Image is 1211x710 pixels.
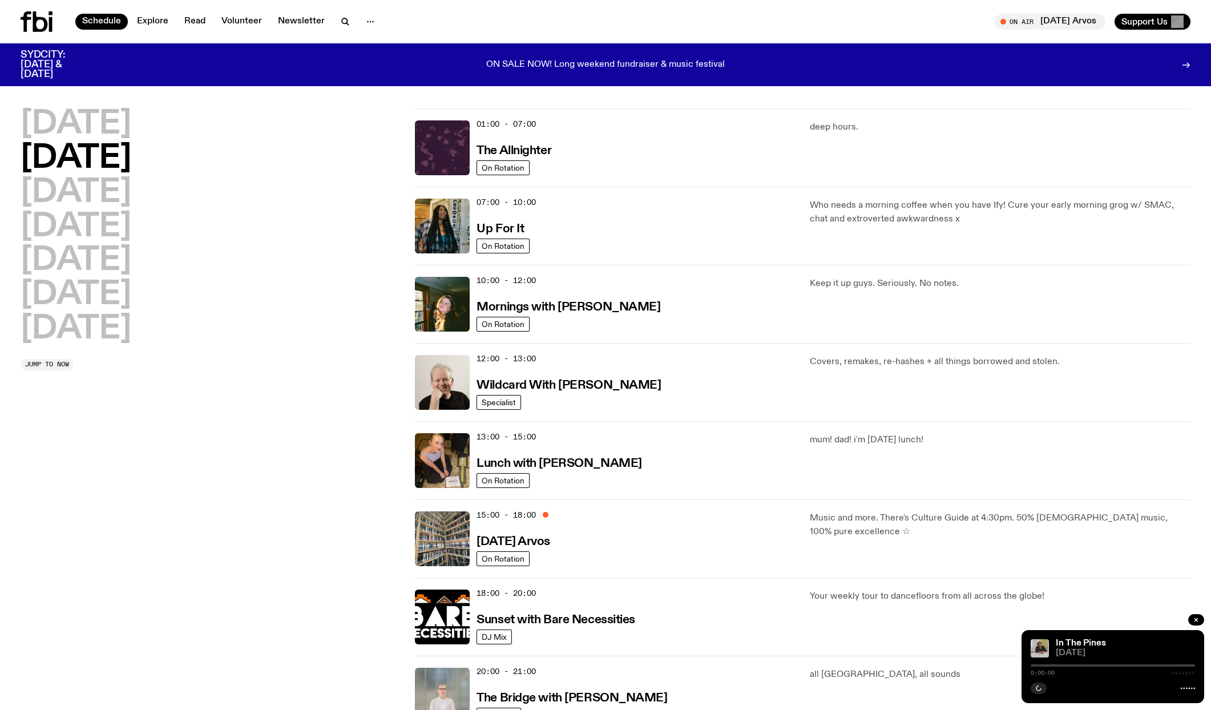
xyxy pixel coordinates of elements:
p: deep hours. [810,120,1190,134]
p: Covers, remakes, re-hashes + all things borrowed and stolen. [810,355,1190,369]
a: In The Pines [1056,639,1106,648]
span: DJ Mix [482,632,507,641]
a: On Rotation [477,317,530,332]
h3: Up For It [477,223,524,235]
p: mum! dad! i'm [DATE] lunch! [810,433,1190,447]
button: [DATE] [21,279,131,311]
p: Keep it up guys. Seriously. No notes. [810,277,1190,291]
span: [DATE] [1056,649,1195,657]
button: [DATE] [21,211,131,243]
span: 20:00 - 21:00 [477,666,536,677]
p: Your weekly tour to dancefloors from all across the globe! [810,590,1190,603]
span: On Rotation [482,476,524,485]
h3: [DATE] Arvos [477,536,550,548]
button: On Air[DATE] Arvos [995,14,1105,30]
a: Sunset with Bare Necessities [477,612,635,626]
h3: Mornings with [PERSON_NAME] [477,301,660,313]
a: Specialist [477,395,521,410]
img: Bare Necessities [415,590,470,644]
a: Schedule [75,14,128,30]
a: Volunteer [215,14,269,30]
p: Music and more. There's Culture Guide at 4:30pm. 50% [DEMOGRAPHIC_DATA] music, 100% pure excellen... [810,511,1190,539]
p: ON SALE NOW! Long weekend fundraiser & music festival [486,60,725,70]
span: 01:00 - 07:00 [477,119,536,130]
a: Newsletter [271,14,332,30]
a: On Rotation [477,473,530,488]
button: [DATE] [21,143,131,175]
span: Jump to now [25,361,69,368]
h3: Wildcard With [PERSON_NAME] [477,380,661,392]
span: 15:00 - 18:00 [477,510,536,521]
span: Specialist [482,398,516,406]
span: 10:00 - 12:00 [477,275,536,286]
a: The Bridge with [PERSON_NAME] [477,690,667,704]
a: The Allnighter [477,143,551,157]
button: [DATE] [21,313,131,345]
img: Freya smiles coyly as she poses for the image. [415,277,470,332]
span: On Rotation [482,320,524,328]
img: Ify - a Brown Skin girl with black braided twists, looking up to the side with her tongue stickin... [415,199,470,253]
button: [DATE] [21,177,131,209]
a: On Rotation [477,239,530,253]
a: Mornings with [PERSON_NAME] [477,299,660,313]
span: 07:00 - 10:00 [477,197,536,208]
span: 13:00 - 15:00 [477,431,536,442]
span: 18:00 - 20:00 [477,588,536,599]
span: 12:00 - 13:00 [477,353,536,364]
span: On Rotation [482,163,524,172]
span: -:--:-- [1171,670,1195,676]
button: Support Us [1115,14,1190,30]
img: Stuart is smiling charmingly, wearing a black t-shirt against a stark white background. [415,355,470,410]
img: SLC lunch cover [415,433,470,488]
h3: Sunset with Bare Necessities [477,614,635,626]
a: Wildcard With [PERSON_NAME] [477,377,661,392]
p: all [GEOGRAPHIC_DATA], all sounds [810,668,1190,681]
h3: Lunch with [PERSON_NAME] [477,458,641,470]
a: On Rotation [477,551,530,566]
a: [DATE] Arvos [477,534,550,548]
button: [DATE] [21,245,131,277]
a: Lunch with [PERSON_NAME] [477,455,641,470]
h3: The Allnighter [477,145,551,157]
img: A corner shot of the fbi music library [415,511,470,566]
a: On Rotation [477,160,530,175]
p: Who needs a morning coffee when you have Ify! Cure your early morning grog w/ SMAC, chat and extr... [810,199,1190,226]
span: Support Us [1121,17,1168,27]
h3: SYDCITY: [DATE] & [DATE] [21,50,94,79]
span: On Rotation [482,554,524,563]
button: Jump to now [21,359,74,370]
a: Explore [130,14,175,30]
span: 0:00:00 [1031,670,1055,676]
a: Up For It [477,221,524,235]
span: On Rotation [482,241,524,250]
a: Read [177,14,212,30]
h3: The Bridge with [PERSON_NAME] [477,692,667,704]
a: DJ Mix [477,630,512,644]
button: [DATE] [21,108,131,140]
